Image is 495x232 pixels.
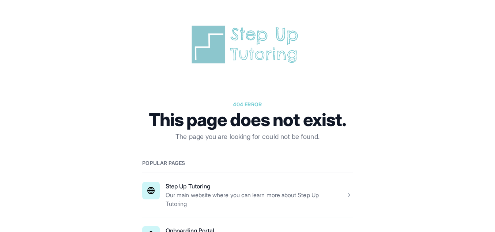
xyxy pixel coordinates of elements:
img: Step Up Tutoring horizontal logo [189,23,306,66]
h2: Popular pages [142,159,353,167]
p: 404 error [142,101,353,108]
a: Step Up Tutoring [166,183,210,190]
p: The page you are looking for could not be found. [142,132,353,142]
h1: This page does not exist. [142,111,353,129]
